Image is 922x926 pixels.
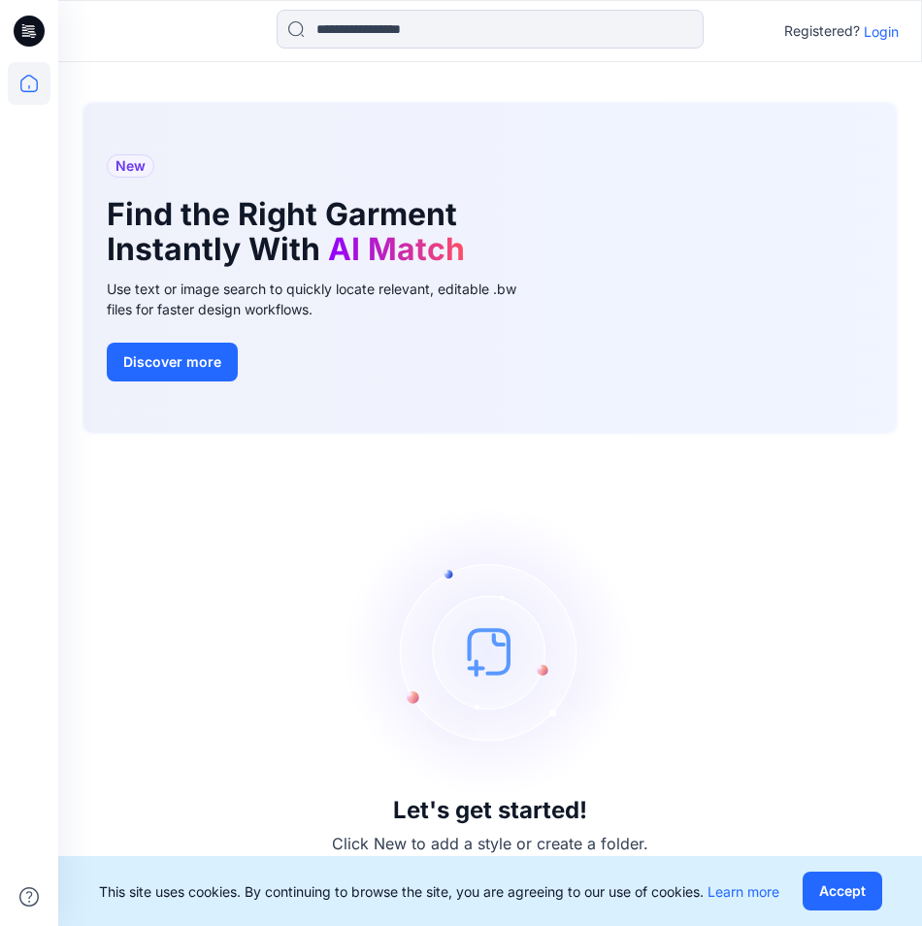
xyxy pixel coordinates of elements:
[99,881,779,902] p: This site uses cookies. By continuing to browse the site, you are agreeing to our use of cookies.
[803,872,882,910] button: Accept
[708,883,779,900] a: Learn more
[345,506,636,797] img: empty-state-image.svg
[107,279,543,319] div: Use text or image search to quickly locate relevant, editable .bw files for faster design workflows.
[393,797,587,824] h3: Let's get started!
[115,154,146,178] span: New
[332,832,648,855] p: Click New to add a style or create a folder.
[107,197,514,267] h1: Find the Right Garment Instantly With
[864,21,899,42] p: Login
[107,343,238,381] button: Discover more
[784,19,860,43] p: Registered?
[328,230,465,268] span: AI Match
